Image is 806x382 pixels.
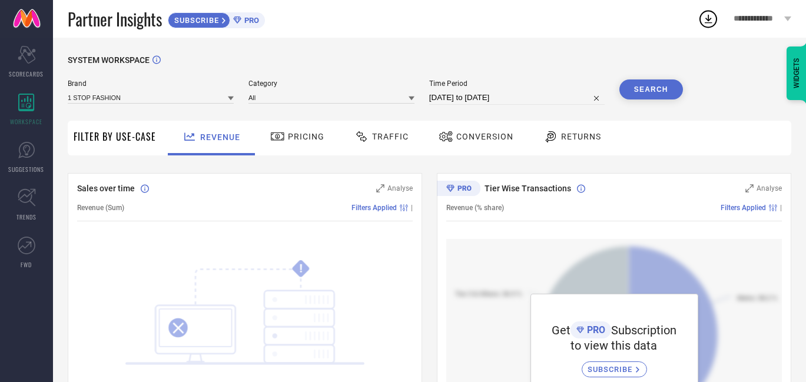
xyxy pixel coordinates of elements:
span: SUBSCRIBE [168,16,222,25]
span: PRO [584,324,605,336]
button: Search [619,79,683,99]
span: to view this data [571,338,658,353]
span: Filters Applied [351,204,397,212]
span: SUGGESTIONS [9,165,45,174]
span: Subscription [611,323,676,337]
span: SUBSCRIBE [588,365,636,374]
span: Tier Wise Transactions [485,184,571,193]
a: SUBSCRIBE [582,353,647,377]
span: Pricing [288,132,324,141]
span: FWD [21,260,32,269]
span: Analyse [387,184,413,192]
svg: Zoom [376,184,384,192]
span: | [411,204,413,212]
span: Traffic [372,132,409,141]
span: Category [248,79,414,88]
span: WORKSPACE [11,117,43,126]
span: SYSTEM WORKSPACE [68,55,150,65]
tspan: ! [300,262,303,275]
span: Filters Applied [721,204,766,212]
svg: Zoom [745,184,754,192]
span: Revenue (% share) [446,204,504,212]
span: Brand [68,79,234,88]
span: | [780,204,782,212]
span: PRO [241,16,259,25]
span: Time Period [429,79,605,88]
div: Premium [437,181,480,198]
span: Filter By Use-Case [74,129,156,144]
span: Revenue [200,132,240,142]
input: Select time period [429,91,605,105]
div: Open download list [698,8,719,29]
span: Revenue (Sum) [77,204,124,212]
span: Sales over time [77,184,135,193]
span: Partner Insights [68,7,162,31]
span: TRENDS [16,212,37,221]
span: Returns [561,132,601,141]
span: Conversion [456,132,513,141]
a: SUBSCRIBEPRO [168,9,265,28]
span: Get [552,323,570,337]
span: Analyse [757,184,782,192]
span: SCORECARDS [9,69,44,78]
